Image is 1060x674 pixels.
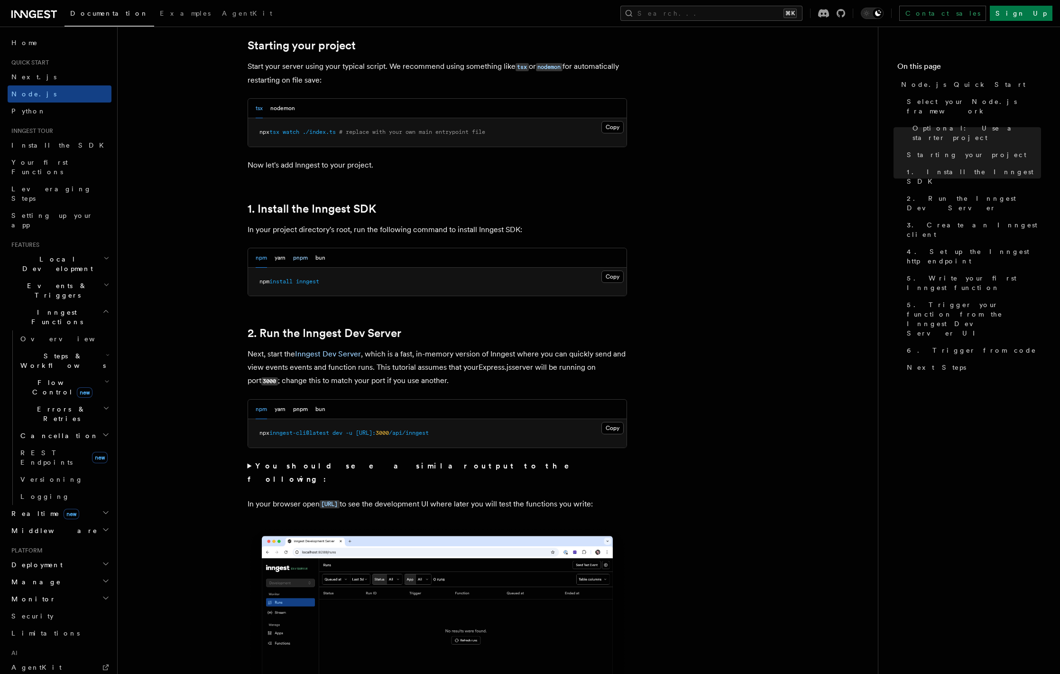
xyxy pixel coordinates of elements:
a: Documentation [65,3,154,27]
span: Install the SDK [11,141,110,149]
p: In your browser open to see the development UI where later you will test the functions you write: [248,497,627,511]
a: Overview [17,330,111,347]
a: Versioning [17,471,111,488]
span: Limitations [11,629,80,637]
button: Copy [601,271,624,283]
a: Node.js [8,85,111,103]
span: Documentation [70,9,148,17]
span: Home [11,38,38,47]
span: 1. Install the Inngest SDK [907,167,1041,186]
a: Next Steps [903,359,1041,376]
a: Starting your project [248,39,356,52]
button: Search...⌘K [620,6,802,21]
a: Setting up your app [8,207,111,234]
span: Optional: Use a starter project [913,123,1041,142]
span: # replace with your own main entrypoint file [339,129,485,135]
p: Now let's add Inngest to your project. [248,159,627,172]
span: 5. Write your first Inngest function [907,273,1041,292]
a: 4. Set up the Inngest http endpoint [903,243,1041,270]
button: npm [256,248,267,268]
span: new [64,509,79,519]
span: Setting up your app [11,212,93,229]
button: Flow Controlnew [17,374,111,401]
span: Leveraging Steps [11,185,92,202]
span: Local Development [8,254,103,273]
span: new [92,452,108,463]
span: Middleware [8,526,98,535]
a: Next.js [8,68,111,85]
span: Features [8,241,39,249]
h4: On this page [897,61,1041,76]
span: Realtime [8,509,79,518]
a: Sign Up [990,6,1052,21]
code: nodemon [536,63,562,71]
code: 3000 [261,377,278,385]
span: Node.js Quick Start [901,80,1025,89]
a: 1. Install the Inngest SDK [248,202,376,215]
span: inngest [296,278,319,285]
span: Manage [8,577,61,587]
button: tsx [256,99,263,118]
a: 1. Install the Inngest SDK [903,163,1041,190]
span: Inngest Functions [8,308,102,327]
span: new [77,387,92,398]
span: Cancellation [17,431,99,440]
button: Local Development [8,251,111,277]
button: bun [315,400,325,419]
button: Errors & Retries [17,401,111,427]
span: 4. Set up the Inngest http endpoint [907,247,1041,266]
span: npx [259,430,269,436]
span: npm [259,278,269,285]
button: npm [256,400,267,419]
button: Manage [8,573,111,590]
a: Home [8,34,111,51]
button: Events & Triggers [8,277,111,304]
span: inngest-cli@latest [269,430,329,436]
span: 3000 [376,430,389,436]
span: Platform [8,547,43,554]
span: Versioning [20,476,83,483]
a: 3. Create an Inngest client [903,216,1041,243]
a: [URL] [320,499,340,508]
span: Errors & Retries [17,404,103,423]
button: Inngest Functions [8,304,111,330]
span: Monitor [8,594,56,604]
span: Select your Node.js framework [907,97,1041,116]
span: ./index.ts [303,129,336,135]
button: Monitor [8,590,111,608]
kbd: ⌘K [783,9,797,18]
a: Inngest Dev Server [295,349,361,358]
summary: You should see a similar output to the following: [248,459,627,486]
span: AI [8,649,18,657]
a: nodemon [536,62,562,71]
button: pnpm [293,248,308,268]
span: Quick start [8,59,49,66]
a: Contact sales [899,6,986,21]
span: Python [11,107,46,115]
button: Realtimenew [8,505,111,522]
p: Start your server using your typical script. We recommend using something like or for automatical... [248,60,627,87]
button: Steps & Workflows [17,347,111,374]
span: Examples [160,9,211,17]
span: 2. Run the Inngest Dev Server [907,194,1041,213]
a: 5. Write your first Inngest function [903,270,1041,296]
span: AgentKit [11,664,62,671]
span: Overview [20,335,118,343]
p: In your project directory's root, run the following command to install Inngest SDK: [248,223,627,236]
span: Your first Functions [11,159,68,176]
button: yarn [275,400,286,419]
code: tsx [516,63,529,71]
p: Next, start the , which is a fast, in-memory version of Inngest where you can quickly send and vi... [248,347,627,388]
span: npx [259,129,269,135]
span: Node.js [11,90,56,98]
a: Security [8,608,111,625]
span: dev [332,430,342,436]
span: Security [11,612,54,620]
a: Leveraging Steps [8,180,111,207]
code: [URL] [320,500,340,508]
span: Steps & Workflows [17,351,106,370]
span: [URL]: [356,430,376,436]
span: watch [283,129,299,135]
span: Deployment [8,560,63,570]
span: 5. Trigger your function from the Inngest Dev Server UI [907,300,1041,338]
